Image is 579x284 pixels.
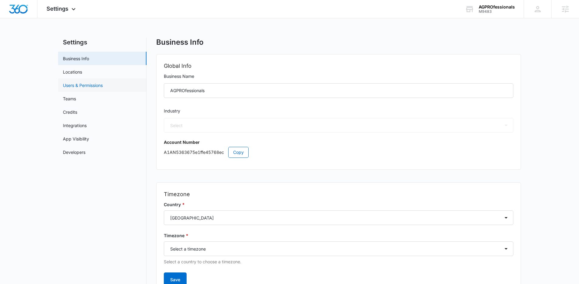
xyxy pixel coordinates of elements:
[164,201,513,208] label: Country
[58,38,146,47] h2: Settings
[63,55,89,62] a: Business Info
[63,136,89,142] a: App Visibility
[164,232,513,239] label: Timezone
[63,122,87,129] a: Integrations
[164,140,200,145] strong: Account Number
[164,190,513,199] h2: Timezone
[233,149,244,156] span: Copy
[63,82,103,88] a: Users & Permissions
[164,108,513,114] label: Industry
[164,147,513,158] p: A1AN5363675e1ffe45768ec
[63,69,82,75] a: Locations
[479,9,515,14] div: account id
[479,5,515,9] div: account name
[164,62,513,70] h2: Global Info
[164,258,513,265] p: Select a country to choose a timezone.
[228,147,249,158] button: Copy
[164,73,513,80] label: Business Name
[47,5,68,12] span: Settings
[156,38,204,47] h1: Business Info
[63,109,77,115] a: Credits
[63,149,85,155] a: Developers
[63,95,76,102] a: Teams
